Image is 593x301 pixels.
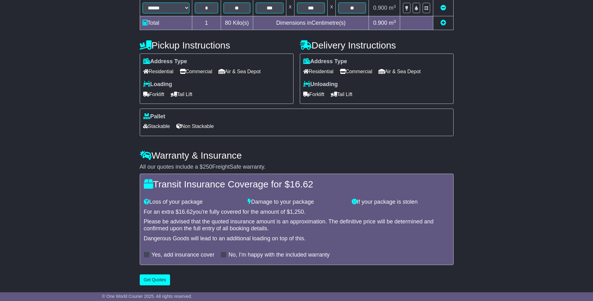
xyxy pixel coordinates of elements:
span: 16.62 [179,209,193,215]
span: Air & Sea Depot [219,67,261,76]
td: Total [140,16,192,30]
label: Loading [143,81,172,88]
label: Pallet [143,113,165,120]
span: Air & Sea Depot [379,67,421,76]
div: Damage to your package [244,199,349,206]
span: Stackable [143,121,170,131]
div: For an extra $ you're fully covered for the amount of $ . [144,209,450,216]
span: Tail Lift [331,89,353,99]
span: Residential [143,67,173,76]
label: Unloading [303,81,338,88]
div: Dangerous Goods will lead to an additional loading on top of this. [144,235,450,242]
span: 1,250 [290,209,304,215]
span: m [389,5,396,11]
button: Get Quotes [140,274,170,285]
a: Remove this item [440,5,446,11]
span: 16.62 [290,179,313,189]
div: All our quotes include a $ FreightSafe warranty. [140,164,454,171]
label: Yes, add insurance cover [152,252,214,258]
span: Tail Lift [171,89,193,99]
h4: Delivery Instructions [300,40,454,50]
span: Commercial [340,67,372,76]
span: m [389,20,396,26]
td: Dimensions in Centimetre(s) [253,16,369,30]
label: Address Type [303,58,347,65]
h4: Transit Insurance Coverage for $ [144,179,450,189]
span: 0.900 [373,5,387,11]
h4: Pickup Instructions [140,40,294,50]
div: Loss of your package [141,199,245,206]
span: Non Stackable [176,121,214,131]
td: 1 [192,16,221,30]
span: Commercial [180,67,212,76]
label: No, I'm happy with the included warranty [229,252,330,258]
span: © One World Courier 2025. All rights reserved. [102,294,192,299]
span: Residential [303,67,334,76]
span: 0.900 [373,20,387,26]
sup: 3 [394,4,396,9]
span: 80 [225,20,231,26]
sup: 3 [394,19,396,24]
span: Forklift [303,89,324,99]
label: Address Type [143,58,187,65]
span: Forklift [143,89,164,99]
div: Please be advised that the quoted insurance amount is an approximation. The definitive price will... [144,218,450,232]
span: 250 [203,164,212,170]
div: If your package is stolen [349,199,453,206]
h4: Warranty & Insurance [140,150,454,161]
a: Add new item [440,20,446,26]
td: Kilo(s) [221,16,253,30]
